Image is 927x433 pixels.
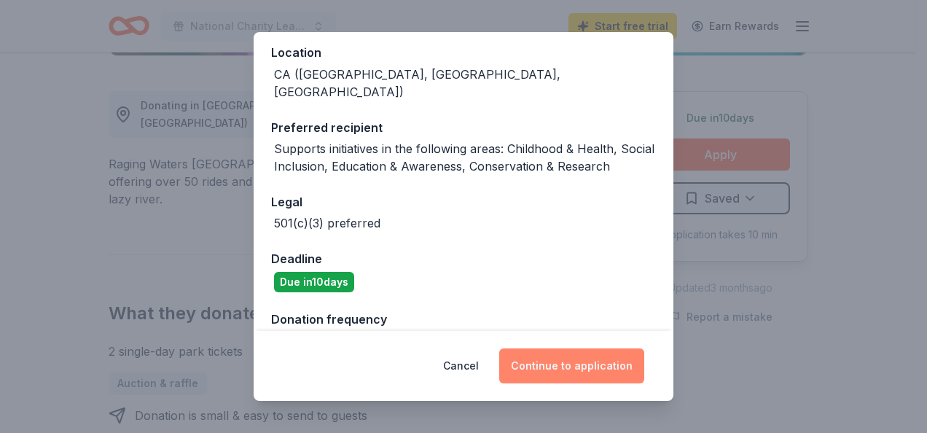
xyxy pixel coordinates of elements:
div: 501(c)(3) preferred [274,214,380,232]
div: Legal [271,192,656,211]
div: Supports initiatives in the following areas: Childhood & Health, Social Inclusion, Education & Aw... [274,140,656,175]
button: Continue to application [499,348,644,383]
button: Cancel [443,348,479,383]
div: Location [271,43,656,62]
div: Deadline [271,249,656,268]
div: Donation frequency [271,310,656,329]
div: Due in 10 days [274,272,354,292]
div: Preferred recipient [271,118,656,137]
div: CA ([GEOGRAPHIC_DATA], [GEOGRAPHIC_DATA], [GEOGRAPHIC_DATA]) [274,66,656,101]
